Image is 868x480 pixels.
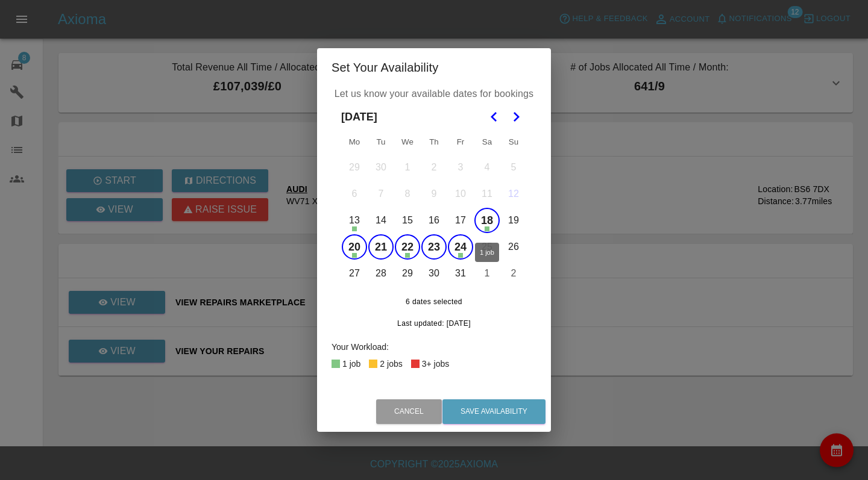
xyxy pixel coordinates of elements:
div: Your Workload: [332,340,536,354]
th: Tuesday [368,130,394,154]
button: Wednesday, October 15th, 2025 [395,208,420,233]
button: Save Availability [442,399,546,424]
h2: Set Your Availability [317,48,551,87]
button: Tuesday, September 30th, 2025 [368,155,394,180]
button: Friday, October 31st, 2025 [448,261,473,286]
button: Thursday, October 16th, 2025 [421,208,447,233]
button: Wednesday, October 1st, 2025 [395,155,420,180]
button: Tuesday, October 21st, 2025, selected [368,234,394,260]
button: Thursday, October 23rd, 2025, selected [421,234,447,260]
span: [DATE] [341,104,377,130]
button: Tuesday, October 14th, 2025 [368,208,394,233]
button: Sunday, November 2nd, 2025 [501,261,526,286]
button: Today, Sunday, October 12th, 2025 [501,181,526,207]
th: Wednesday [394,130,421,154]
button: Saturday, October 4th, 2025 [474,155,500,180]
button: Monday, October 6th, 2025 [342,181,367,207]
button: Cancel [376,399,442,424]
button: Friday, October 3rd, 2025 [448,155,473,180]
div: 3+ jobs [422,357,450,371]
button: Monday, October 13th, 2025 [342,208,367,233]
button: Wednesday, October 29th, 2025 [395,261,420,286]
button: Sunday, October 26th, 2025 [501,234,526,260]
button: Tuesday, October 7th, 2025 [368,181,394,207]
p: Let us know your available dates for bookings [332,87,536,101]
button: Monday, October 20th, 2025, selected [342,234,367,260]
button: Thursday, October 9th, 2025 [421,181,447,207]
button: Friday, October 24th, 2025, selected [448,234,473,260]
div: 1 job [342,357,360,371]
button: Go to the Next Month [505,106,527,128]
button: Monday, October 27th, 2025 [342,261,367,286]
button: Thursday, October 2nd, 2025 [421,155,447,180]
th: Thursday [421,130,447,154]
th: Saturday [474,130,500,154]
th: Sunday [500,130,527,154]
button: Friday, October 10th, 2025 [448,181,473,207]
table: October 2025 [341,130,527,287]
button: Friday, October 17th, 2025 [448,208,473,233]
div: 1 job [475,243,499,262]
button: Sunday, October 5th, 2025 [501,155,526,180]
button: Saturday, October 18th, 2025, selected [474,208,500,233]
button: Sunday, October 19th, 2025 [501,208,526,233]
button: Saturday, October 11th, 2025 [474,181,500,207]
button: Tuesday, October 28th, 2025 [368,261,394,286]
button: Thursday, October 30th, 2025 [421,261,447,286]
button: Monday, September 29th, 2025 [342,155,367,180]
span: Last updated: [DATE] [397,319,471,328]
th: Monday [341,130,368,154]
button: Wednesday, October 8th, 2025 [395,181,420,207]
button: Wednesday, October 22nd, 2025, selected [395,234,420,260]
button: Go to the Previous Month [483,106,505,128]
div: 2 jobs [380,357,402,371]
span: 6 dates selected [341,296,527,308]
button: Saturday, November 1st, 2025 [474,261,500,286]
th: Friday [447,130,474,154]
